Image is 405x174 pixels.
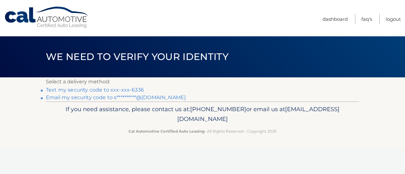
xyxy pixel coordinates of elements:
[4,6,90,29] a: Cal Automotive
[46,94,186,100] a: Email my security code to s**********@[DOMAIN_NAME]
[50,104,355,124] p: If you need assistance, please contact us at: or email us at
[386,14,401,24] a: Logout
[190,105,246,113] span: [PHONE_NUMBER]
[46,77,359,86] p: Select a delivery method:
[361,14,372,24] a: FAQ's
[46,51,228,63] span: We need to verify your identity
[50,128,355,135] p: - All Rights Reserved - Copyright 2025
[46,87,144,93] a: Text my security code to xxx-xxx-6336
[128,129,204,134] strong: Cal Automotive Certified Auto Leasing
[322,14,348,24] a: Dashboard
